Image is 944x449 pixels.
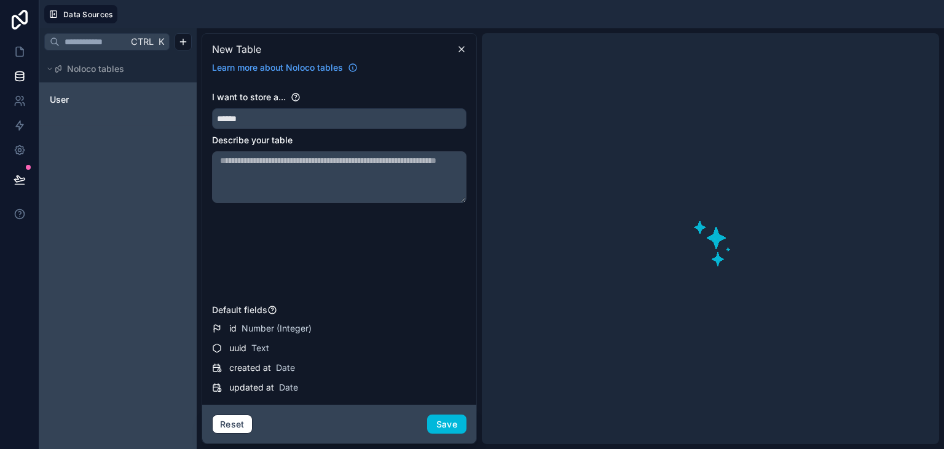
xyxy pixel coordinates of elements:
[427,415,466,434] button: Save
[251,342,269,354] span: Text
[229,322,237,335] span: id
[242,322,312,335] span: Number (Integer)
[229,362,271,374] span: created at
[50,93,149,106] a: User
[44,60,184,77] button: Noloco tables
[212,42,261,57] span: New Table
[207,62,363,74] a: Learn more about Noloco tables
[212,135,293,145] span: Describe your table
[212,415,253,434] button: Reset
[63,10,113,19] span: Data Sources
[44,90,192,109] div: User
[229,342,246,354] span: uuid
[50,93,69,106] span: User
[276,362,295,374] span: Date
[212,62,343,74] span: Learn more about Noloco tables
[130,34,155,49] span: Ctrl
[279,381,298,394] span: Date
[212,92,286,102] span: I want to store a...
[157,38,165,46] span: K
[67,63,124,75] span: Noloco tables
[664,193,757,285] img: ai-loading
[44,5,117,23] button: Data Sources
[212,304,267,315] span: Default fields
[229,381,274,394] span: updated at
